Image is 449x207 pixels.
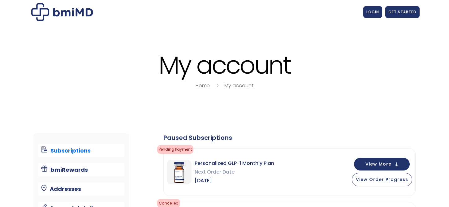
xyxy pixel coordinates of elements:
[38,163,124,176] a: bmiRewards
[366,9,379,15] span: LOGIN
[38,144,124,157] a: Subscriptions
[195,176,274,185] span: [DATE]
[214,82,221,89] i: breadcrumbs separator
[365,162,391,166] span: View More
[352,173,412,186] button: View Order Progress
[224,82,253,89] a: My account
[195,168,274,176] span: Next Order Date
[38,183,124,196] a: Addresses
[163,133,416,142] div: Paused Subscriptions
[354,158,410,170] button: View More
[385,6,420,18] a: GET STARTED
[196,82,210,89] a: Home
[363,6,382,18] a: LOGIN
[31,3,93,21] img: My account
[30,52,420,78] h1: My account
[195,159,274,168] span: Personalized GLP-1 Monthly Plan
[356,176,408,183] span: View Order Progress
[388,9,417,15] span: GET STARTED
[157,145,193,154] span: Pending Payment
